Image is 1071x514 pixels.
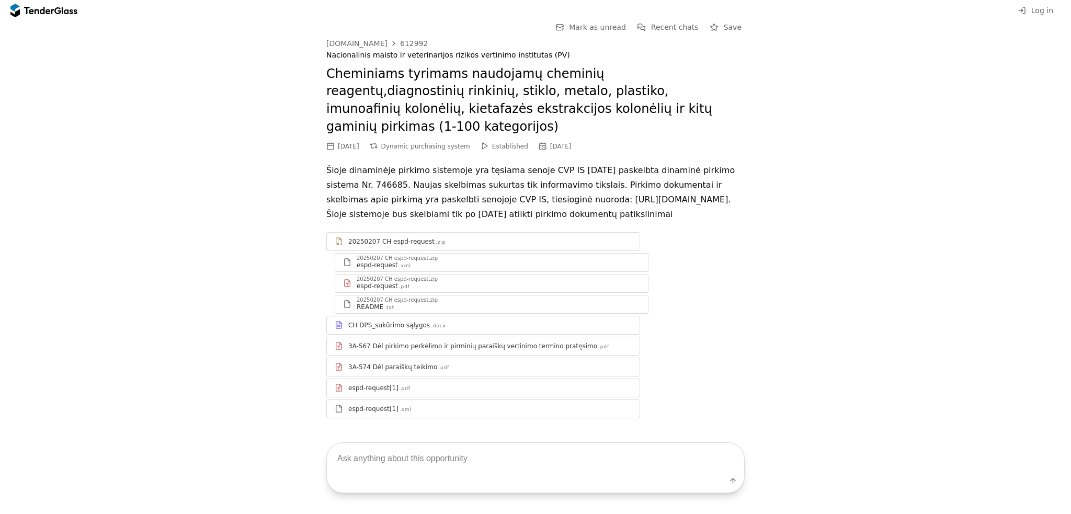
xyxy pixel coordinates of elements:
[326,51,745,60] div: Nacionalinis maisto ir veterinarijos rizikos vertinimo institutas (PV)
[431,323,446,329] div: .docx
[492,143,528,150] span: Established
[707,21,745,34] button: Save
[326,358,640,376] a: 3A-574 Dėl paraiškų teikimo.pdf
[357,256,438,261] div: 20250207 CH espd-request.zip
[335,274,648,293] a: 20250207 CH espd-request.zipespd-request.pdf
[326,337,640,356] a: 3A-567 Dėl pirkimo perkėlimo ir pirminių paraiškų vertinimo termino pratęsimo.pdf
[357,298,438,303] div: 20250207 CH espd-request.zip
[400,40,428,47] div: 612992
[399,283,410,290] div: .pdf
[335,295,648,314] a: 20250207 CH espd-request.zipREADME.txt
[326,163,745,222] p: Šioje dinaminėje pirkimo sistemoje yra tęsiama senoje CVP IS [DATE] paskelbta dinaminė pirkimo si...
[357,277,438,282] div: 20250207 CH espd-request.zip
[348,405,398,413] div: espd-request[1]
[399,262,411,269] div: .xml
[634,21,702,34] button: Recent chats
[348,342,597,350] div: 3A-567 Dėl pirkimo perkėlimo ir pirminių paraiškų vertinimo termino pratęsimo
[1015,4,1056,17] button: Log in
[436,239,446,246] div: .zip
[348,321,430,329] div: CH DPS_sukūrimo sąlygos
[326,39,428,48] a: [DOMAIN_NAME]612992
[348,237,435,246] div: 20250207 CH espd-request
[651,23,699,31] span: Recent chats
[326,40,388,47] div: [DOMAIN_NAME]
[550,143,572,150] div: [DATE]
[338,143,359,150] div: [DATE]
[357,282,398,290] div: espd-request
[326,399,640,418] a: espd-request[1].xml
[348,363,437,371] div: 3A-574 Dėl paraiškų teikimo
[357,261,398,269] div: espd-request
[438,364,449,371] div: .pdf
[335,253,648,272] a: 20250207 CH espd-request.zipespd-request.xml
[381,143,470,150] span: Dynamic purchasing system
[400,406,412,413] div: .xml
[569,23,626,31] span: Mark as unread
[552,21,629,34] button: Mark as unread
[724,23,742,31] span: Save
[598,344,609,350] div: .pdf
[326,379,640,397] a: espd-request[1].pdf
[326,316,640,335] a: CH DPS_sukūrimo sąlygos.docx
[326,65,745,135] h2: Cheminiams tyrimams naudojamų cheminių reagentų,diagnostinių rinkinių, stiklo, metalo, plastiko, ...
[348,384,398,392] div: espd-request[1]
[326,232,640,251] a: 20250207 CH espd-request.zip
[400,385,411,392] div: .pdf
[357,303,383,311] div: README
[1031,6,1053,15] span: Log in
[384,304,394,311] div: .txt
